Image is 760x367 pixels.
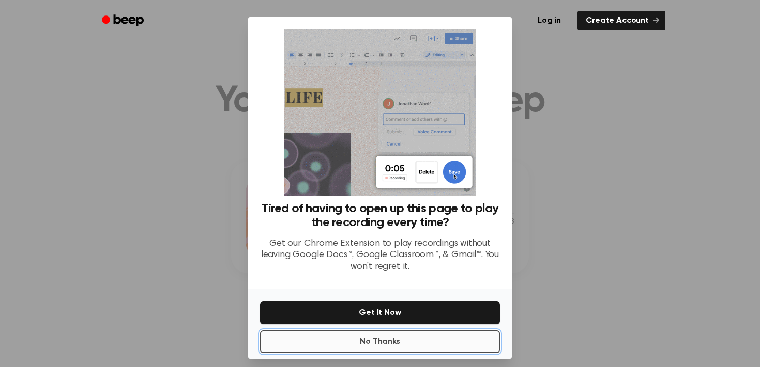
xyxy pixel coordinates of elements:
button: Get It Now [260,301,500,324]
button: No Thanks [260,330,500,353]
h3: Tired of having to open up this page to play the recording every time? [260,202,500,230]
p: Get our Chrome Extension to play recordings without leaving Google Docs™, Google Classroom™, & Gm... [260,238,500,273]
a: Beep [95,11,153,31]
a: Log in [527,9,571,33]
img: Beep extension in action [284,29,476,196]
a: Create Account [577,11,665,30]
